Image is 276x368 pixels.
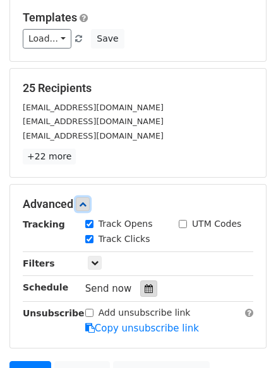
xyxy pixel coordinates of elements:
[23,219,65,229] strong: Tracking
[23,282,68,292] strong: Schedule
[23,29,71,49] a: Load...
[23,258,55,268] strong: Filters
[23,103,164,112] small: [EMAIL_ADDRESS][DOMAIN_NAME]
[213,308,276,368] iframe: Chat Widget
[99,233,150,246] label: Track Clicks
[23,149,76,164] a: +22 more
[23,131,164,141] small: [EMAIL_ADDRESS][DOMAIN_NAME]
[192,217,241,231] label: UTM Codes
[91,29,124,49] button: Save
[23,308,85,318] strong: Unsubscribe
[85,283,132,294] span: Send now
[23,81,253,95] h5: 25 Recipients
[99,217,153,231] label: Track Opens
[23,117,164,126] small: [EMAIL_ADDRESS][DOMAIN_NAME]
[99,306,191,319] label: Add unsubscribe link
[23,197,253,211] h5: Advanced
[23,11,77,24] a: Templates
[85,323,199,334] a: Copy unsubscribe link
